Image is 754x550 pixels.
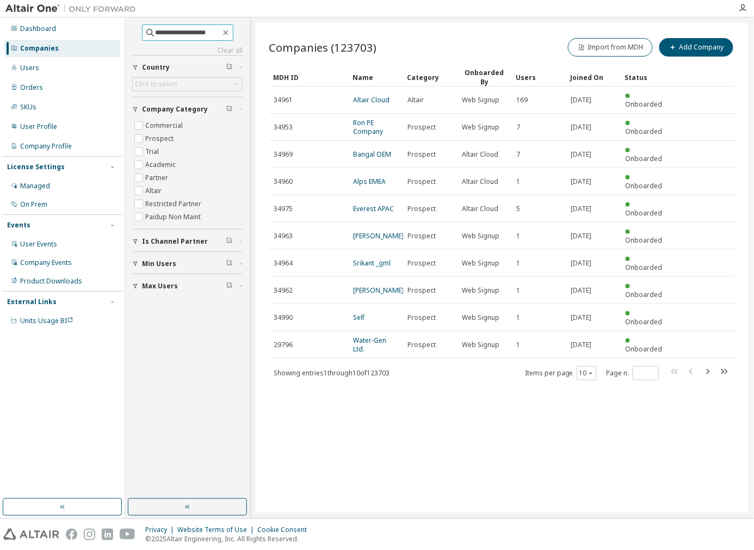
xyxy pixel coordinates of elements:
label: Academic [145,158,178,171]
div: Events [7,221,30,230]
button: Company Category [132,97,243,121]
label: Trial [145,145,161,158]
span: [DATE] [571,96,592,104]
span: [DATE] [571,232,592,240]
span: [DATE] [571,177,592,186]
span: Onboarded [626,263,663,272]
span: 1 [517,177,521,186]
span: [DATE] [571,341,592,349]
span: Clear filter [226,282,233,291]
div: Joined On [571,69,616,86]
button: Add Company [659,38,733,57]
div: User Profile [20,122,57,131]
div: Company Profile [20,142,72,151]
span: Company Category [142,105,208,114]
div: Users [516,69,562,86]
span: Onboarded [626,208,663,218]
span: Is Channel Partner [142,237,208,246]
span: 1 [517,259,521,268]
span: Altair Cloud [462,177,499,186]
span: [DATE] [571,259,592,268]
span: Prospect [408,286,436,295]
a: [PERSON_NAME] [354,231,404,240]
span: Companies (123703) [269,40,376,55]
button: Import from MDH [568,38,653,57]
span: [DATE] [571,123,592,132]
span: Prospect [408,313,436,322]
span: [DATE] [571,286,592,295]
label: Restricted Partner [145,197,203,211]
button: Is Channel Partner [132,230,243,254]
div: Dashboard [20,24,56,33]
span: 7 [517,123,521,132]
span: Web Signup [462,313,500,322]
p: © 2025 Altair Engineering, Inc. All Rights Reserved. [145,534,313,543]
span: 7 [517,150,521,159]
div: Orders [20,83,43,92]
div: Status [625,69,671,86]
span: 34953 [274,123,293,132]
span: 34960 [274,177,293,186]
span: 34990 [274,313,293,322]
div: On Prem [20,200,47,209]
span: Onboarded [626,181,663,190]
label: Prospect [145,132,176,145]
img: altair_logo.svg [3,529,59,540]
span: Min Users [142,259,176,268]
span: Onboarded [626,154,663,163]
div: External Links [7,298,57,306]
div: Users [20,64,39,72]
label: Paidup Non Maint [145,211,203,224]
span: Web Signup [462,232,500,240]
span: Clear filter [226,63,233,72]
a: Alps EMEA [354,177,386,186]
span: 34964 [274,259,293,268]
button: Min Users [132,252,243,276]
span: Altair [408,96,424,104]
span: Prospect [408,150,436,159]
label: Commercial [145,119,185,132]
span: Prospect [408,123,436,132]
div: MDH ID [273,69,344,86]
a: Srikant _gml [354,258,391,268]
a: Ron PE Company [354,118,384,136]
a: Self [354,313,365,322]
div: Click to select [135,80,177,89]
span: 34975 [274,205,293,213]
span: 34961 [274,96,293,104]
div: Name [353,69,399,86]
a: Altair Cloud [354,95,390,104]
span: 34963 [274,232,293,240]
a: Clear all [132,46,243,55]
div: Cookie Consent [257,526,313,534]
img: linkedin.svg [102,529,113,540]
img: Altair One [5,3,141,14]
div: Onboarded By [462,68,508,86]
span: Items per page [525,366,597,380]
div: Companies [20,44,59,53]
span: 1 [517,232,521,240]
a: Water-Gen Ltd. [354,336,387,354]
span: Prospect [408,341,436,349]
div: Privacy [145,526,177,534]
span: 34962 [274,286,293,295]
span: Altair Cloud [462,150,499,159]
span: Prospect [408,177,436,186]
span: 29796 [274,341,293,349]
span: Clear filter [226,237,233,246]
span: Page n. [607,366,659,380]
span: Web Signup [462,341,500,349]
span: Onboarded [626,100,663,109]
span: Onboarded [626,127,663,136]
div: Product Downloads [20,277,82,286]
span: Altair Cloud [462,205,499,213]
span: Web Signup [462,123,500,132]
div: License Settings [7,163,65,171]
span: Onboarded [626,317,663,326]
span: Web Signup [462,96,500,104]
button: Country [132,55,243,79]
a: [PERSON_NAME] [354,286,404,295]
div: Managed [20,182,50,190]
span: Country [142,63,170,72]
span: Onboarded [626,344,663,354]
